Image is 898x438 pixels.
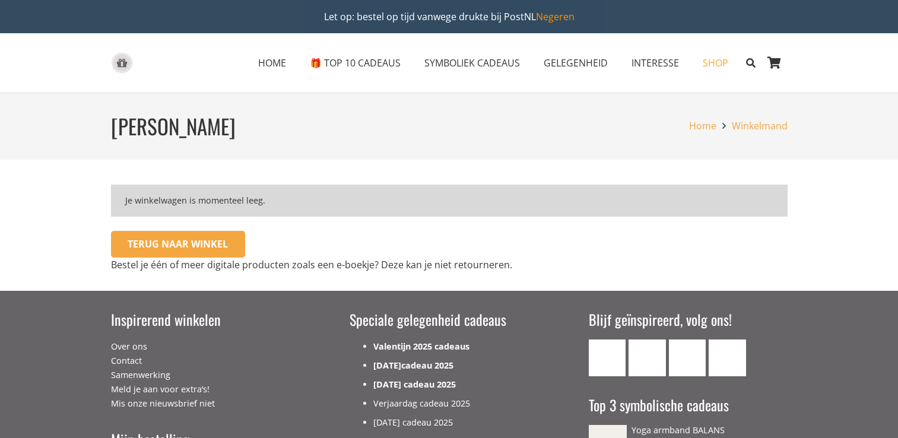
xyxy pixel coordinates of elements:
h3: Speciale gelegenheid cadeaus [350,310,548,330]
a: Instagram [669,339,706,377]
h3: Top 3 symbolische cadeaus [589,395,788,415]
a: Yoga armband BALANS [589,425,788,435]
a: Winkelwagen [761,33,788,93]
a: Home [689,119,716,132]
a: HOMEHOME Menu [246,48,298,78]
a: Negeren [536,10,575,23]
a: Over ons [111,341,147,352]
a: Pinterest [709,339,746,377]
h1: [PERSON_NAME] [111,112,435,141]
a: Valentijn 2025 cadeaus [373,341,469,352]
a: Verjaardag cadeau 2025 [373,398,470,409]
a: Meld je aan voor extra’s! [111,383,210,395]
div: Je winkelwagen is momenteel leeg. [111,185,788,217]
a: 🎁 TOP 10 CADEAUS🎁 TOP 10 CADEAUS Menu [298,48,412,78]
a: Facebook [629,339,666,377]
a: GELEGENHEIDGELEGENHEID Menu [532,48,620,78]
span: 🎁 TOP 10 CADEAUS [310,56,401,69]
a: [DATE] cadeau 2025 [373,417,453,428]
span: SHOP [703,56,728,69]
p: Bestel je één of meer digitale producten zoals een e-boekje? Deze kan je niet retourneren. [111,258,788,272]
h3: Blijf geïnspireerd, volg ons! [589,310,788,330]
a: SYMBOLIEK CADEAUSSYMBOLIEK CADEAUS Menu [412,48,532,78]
span: SYMBOLIEK CADEAUS [424,56,520,69]
span: GELEGENHEID [544,56,608,69]
a: [DATE] [373,360,401,371]
span: Yoga armband BALANS [632,424,725,436]
a: Winkelmand [732,119,788,132]
a: SHOPSHOP Menu [691,48,740,78]
a: gift-box-icon-grey-inspirerendwinkelen [111,53,133,74]
a: Mis onze nieuwsbrief niet [111,398,215,409]
a: Contact [111,355,142,366]
a: Terug naar winkel [111,231,246,258]
a: E-mail [589,339,626,377]
a: Zoeken [740,48,761,78]
span: HOME [258,56,286,69]
a: Samenwerking [111,369,170,380]
a: cadeau 2025 [401,360,453,371]
h3: Inspirerend winkelen [111,310,310,330]
a: [DATE] cadeau 2025 [373,379,456,390]
span: INTERESSE [632,56,679,69]
a: INTERESSEINTERESSE Menu [620,48,691,78]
